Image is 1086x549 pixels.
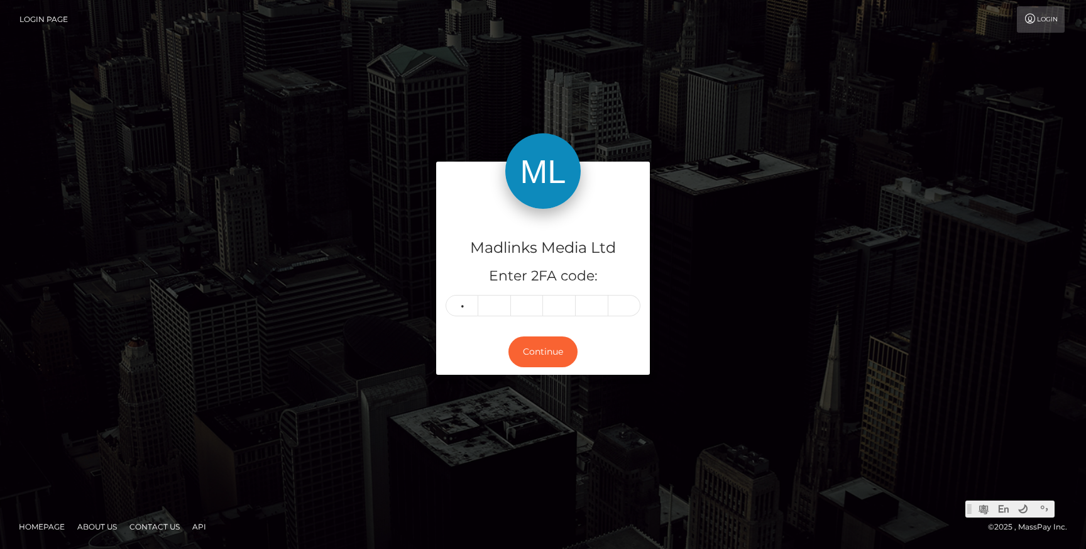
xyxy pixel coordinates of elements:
[19,6,68,33] a: Login Page
[1017,6,1065,33] a: Login
[187,517,211,536] a: API
[505,133,581,209] img: Madlinks Media Ltd
[124,517,185,536] a: Contact Us
[446,237,640,259] h4: Madlinks Media Ltd
[72,517,122,536] a: About Us
[446,267,640,286] h5: Enter 2FA code:
[988,520,1077,534] div: © 2025 , MassPay Inc.
[508,336,578,367] button: Continue
[14,517,70,536] a: Homepage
